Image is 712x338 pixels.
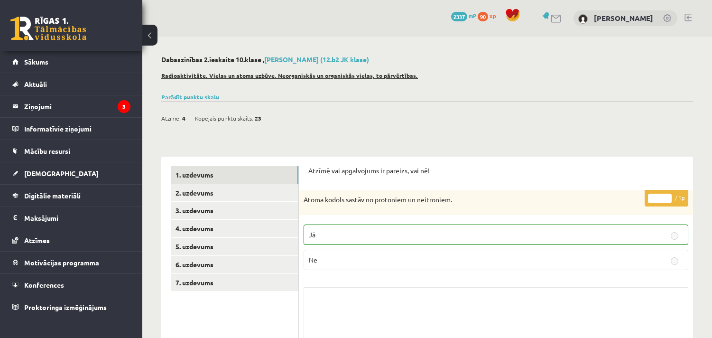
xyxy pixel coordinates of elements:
[161,93,219,101] a: Parādīt punktu skalu
[12,162,130,184] a: [DEMOGRAPHIC_DATA]
[24,147,70,155] span: Mācību resursi
[171,166,298,184] a: 1. uzdevums
[161,56,693,64] h2: Dabaszinības 2.ieskaite 10.klase ,
[12,296,130,318] a: Proktoringa izmēģinājums
[171,238,298,255] a: 5. uzdevums
[12,73,130,95] a: Aktuāli
[24,80,47,88] span: Aktuāli
[118,100,130,113] i: 3
[478,12,488,21] span: 90
[161,72,418,79] u: Radioaktivitāte. Vielas un atoma uzbūve. Neorganiskās un organiskās vielas, to pārvērtības.
[309,255,317,264] span: Nē
[12,252,130,273] a: Motivācijas programma
[255,111,261,125] span: 23
[309,230,315,239] span: Jā
[645,190,688,207] p: / 1p
[24,191,81,200] span: Digitālie materiāli
[451,12,467,21] span: 2337
[12,207,130,229] a: Maksājumi
[24,281,64,289] span: Konferences
[671,257,678,265] input: Nē
[12,274,130,296] a: Konferences
[10,17,86,40] a: Rīgas 1. Tālmācības vidusskola
[24,236,50,244] span: Atzīmes
[478,12,500,19] a: 90 xp
[171,220,298,237] a: 4. uzdevums
[304,195,641,205] p: Atoma kodols sastāv no protoniem un neitroniem.
[24,169,99,178] span: [DEMOGRAPHIC_DATA]
[24,118,130,140] legend: Informatīvie ziņojumi
[24,95,130,117] legend: Ziņojumi
[12,95,130,117] a: Ziņojumi3
[451,12,476,19] a: 2337 mP
[161,111,181,125] span: Atzīme:
[469,12,476,19] span: mP
[594,13,653,23] a: [PERSON_NAME]
[24,258,99,267] span: Motivācijas programma
[182,111,185,125] span: 4
[12,185,130,207] a: Digitālie materiāli
[171,274,298,291] a: 7. uzdevums
[171,202,298,219] a: 3. uzdevums
[24,207,130,229] legend: Maksājumi
[490,12,496,19] span: xp
[578,14,588,24] img: Roberts Masjulis
[671,232,678,240] input: Jā
[264,55,369,64] a: [PERSON_NAME] (12.b2 JK klase)
[24,303,107,311] span: Proktoringa izmēģinājums
[12,140,130,162] a: Mācību resursi
[195,111,253,125] span: Kopējais punktu skaits:
[12,229,130,251] a: Atzīmes
[308,166,684,176] p: Atzīmē vai apgalvojums ir pareizs, vai nē!
[24,57,48,66] span: Sākums
[12,51,130,73] a: Sākums
[171,256,298,273] a: 6. uzdevums
[171,184,298,202] a: 2. uzdevums
[12,118,130,140] a: Informatīvie ziņojumi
